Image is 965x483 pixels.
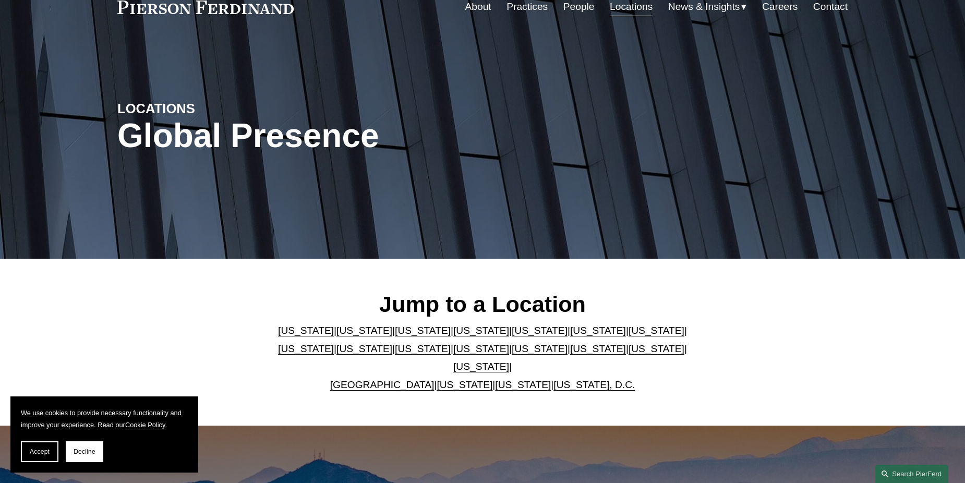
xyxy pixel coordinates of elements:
a: [US_STATE] [453,325,509,336]
button: Decline [66,441,103,462]
button: Accept [21,441,58,462]
a: [US_STATE] [512,343,568,354]
section: Cookie banner [10,396,198,473]
a: [US_STATE] [453,343,509,354]
a: [US_STATE] [395,325,451,336]
a: [US_STATE] [629,325,684,336]
span: Accept [30,448,50,455]
h1: Global Presence [117,117,604,155]
a: [GEOGRAPHIC_DATA] [330,379,435,390]
p: We use cookies to provide necessary functionality and improve your experience. Read our . [21,407,188,431]
a: [US_STATE] [570,343,626,354]
a: Search this site [875,465,948,483]
a: [US_STATE] [395,343,451,354]
h2: Jump to a Location [270,291,696,318]
a: [US_STATE], D.C. [553,379,635,390]
a: [US_STATE] [570,325,626,336]
h4: LOCATIONS [117,100,300,117]
span: Decline [74,448,95,455]
a: [US_STATE] [512,325,568,336]
a: [US_STATE] [336,325,392,336]
a: [US_STATE] [278,325,334,336]
a: Cookie Policy [125,421,165,429]
a: [US_STATE] [437,379,492,390]
a: [US_STATE] [278,343,334,354]
a: [US_STATE] [495,379,551,390]
p: | | | | | | | | | | | | | | | | | | [270,322,696,394]
a: [US_STATE] [453,361,509,372]
a: [US_STATE] [629,343,684,354]
a: [US_STATE] [336,343,392,354]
